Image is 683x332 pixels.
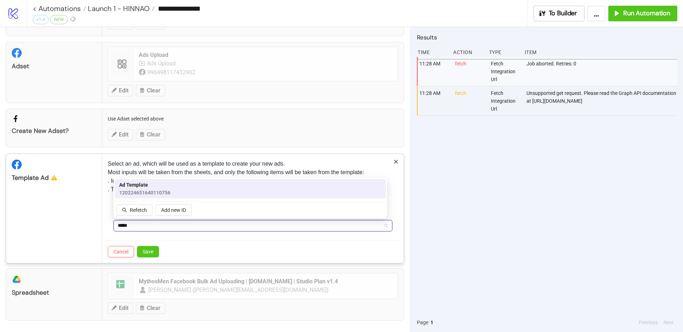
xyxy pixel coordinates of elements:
input: Select ad id from list [118,220,382,231]
button: Previous [636,318,660,326]
div: Action [452,45,483,59]
span: search [122,208,127,213]
div: Template Ad [12,174,96,182]
div: fetch [454,86,485,116]
span: Refetch [130,207,147,213]
div: Job aborted. Retries: 0 [526,57,679,86]
a: Launch 1 - HINNAO [86,5,155,12]
span: Cancel [113,249,128,255]
button: Cancel [108,246,134,257]
button: Refetch [116,204,153,216]
div: Ad Template [115,179,386,198]
span: Page [417,318,428,326]
span: Ad Template [119,181,170,189]
div: Unsupported get request. Please read the Graph API documentation at [URL][DOMAIN_NAME] [526,86,679,116]
button: To Builder [534,6,585,21]
button: Run Automation [608,6,677,21]
span: Add new ID [161,207,186,213]
h2: Results [417,33,677,42]
a: < Automations [33,5,86,12]
div: fetch [454,57,485,86]
div: 11:28 AM [419,86,449,116]
div: NEW [50,15,68,24]
div: Fetch Integration Url [490,57,521,86]
button: ... [587,6,605,21]
div: 11:28 AM [419,57,449,86]
div: Item [524,45,677,59]
p: Select an ad, which will be used as a template to create your new ads. Most inputs will be taken ... [108,160,398,194]
span: 120224651640110756 [119,189,170,197]
div: Type [488,45,519,59]
span: close [393,159,398,164]
button: Save [137,246,159,257]
span: To Builder [549,9,577,17]
span: Launch 1 - HINNAO [86,4,149,13]
button: Add new ID [155,204,192,216]
span: Save [143,249,153,255]
button: Next [661,318,676,326]
button: 1 [428,318,435,326]
div: Fetch Integration Url [490,86,521,116]
div: Time [417,45,448,59]
span: Run Automation [623,9,670,17]
div: v1.4 [33,15,49,24]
